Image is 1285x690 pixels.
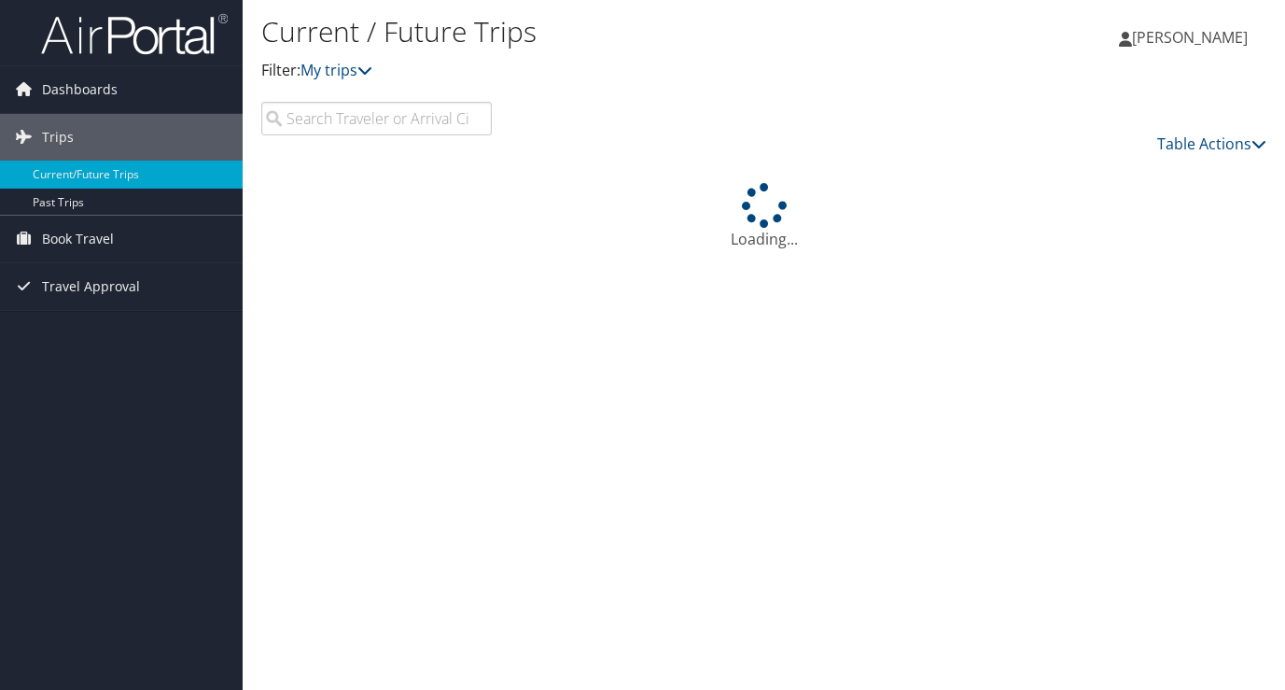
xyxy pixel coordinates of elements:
span: [PERSON_NAME] [1132,27,1248,48]
a: My trips [300,60,372,80]
span: Book Travel [42,216,114,262]
input: Search Traveler or Arrival City [261,102,492,135]
a: Table Actions [1157,134,1266,154]
p: Filter: [261,59,931,83]
img: airportal-logo.png [41,12,228,56]
h1: Current / Future Trips [261,12,931,51]
span: Trips [42,114,74,161]
span: Dashboards [42,66,118,113]
div: Loading... [261,183,1266,250]
span: Travel Approval [42,263,140,310]
a: [PERSON_NAME] [1119,9,1266,65]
